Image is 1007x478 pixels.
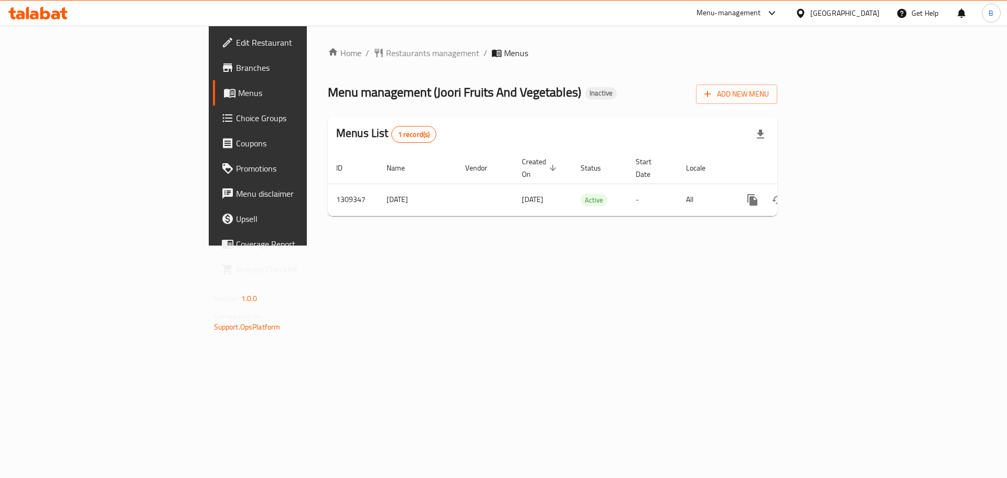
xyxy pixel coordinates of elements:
[696,84,777,104] button: Add New Menu
[732,152,849,184] th: Actions
[522,193,543,206] span: [DATE]
[236,263,369,275] span: Grocery Checklist
[810,7,880,19] div: [GEOGRAPHIC_DATA]
[213,131,377,156] a: Coupons
[236,213,369,225] span: Upsell
[213,206,377,231] a: Upsell
[373,47,479,59] a: Restaurants management
[387,162,419,174] span: Name
[504,47,528,59] span: Menus
[213,80,377,105] a: Menus
[213,257,377,282] a: Grocery Checklist
[581,194,607,206] span: Active
[386,47,479,59] span: Restaurants management
[581,162,615,174] span: Status
[241,292,258,305] span: 1.0.0
[236,187,369,200] span: Menu disclaimer
[213,231,377,257] a: Coverage Report
[213,30,377,55] a: Edit Restaurant
[686,162,719,174] span: Locale
[748,122,773,147] div: Export file
[328,80,581,104] span: Menu management ( Joori Fruits And Vegetables )
[336,162,356,174] span: ID
[213,55,377,80] a: Branches
[484,47,487,59] li: /
[236,137,369,150] span: Coupons
[391,126,437,143] div: Total records count
[636,155,665,180] span: Start Date
[585,89,617,98] span: Inactive
[238,87,369,99] span: Menus
[765,187,790,213] button: Change Status
[522,155,560,180] span: Created On
[236,238,369,250] span: Coverage Report
[704,88,769,101] span: Add New Menu
[740,187,765,213] button: more
[627,184,678,216] td: -
[336,125,436,143] h2: Menus List
[214,310,262,323] span: Get support on:
[236,112,369,124] span: Choice Groups
[378,184,457,216] td: [DATE]
[465,162,501,174] span: Vendor
[328,47,777,59] nav: breadcrumb
[585,87,617,100] div: Inactive
[236,36,369,49] span: Edit Restaurant
[236,162,369,175] span: Promotions
[213,156,377,181] a: Promotions
[989,7,993,19] span: B
[328,152,849,216] table: enhanced table
[214,320,281,334] a: Support.OpsPlatform
[213,105,377,131] a: Choice Groups
[678,184,732,216] td: All
[214,292,240,305] span: Version:
[213,181,377,206] a: Menu disclaimer
[697,7,761,19] div: Menu-management
[392,130,436,140] span: 1 record(s)
[236,61,369,74] span: Branches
